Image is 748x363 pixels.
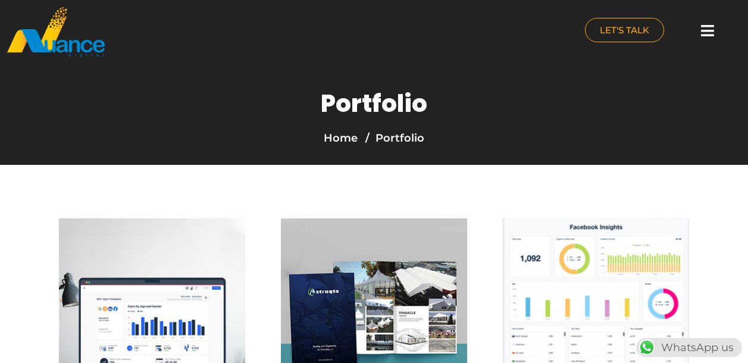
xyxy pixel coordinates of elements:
[585,18,664,42] a: LET'S TALK
[600,26,649,35] span: LET'S TALK
[324,132,358,145] a: Home
[6,6,368,58] a: nuance-qatar_logo
[6,6,106,58] img: nuance-qatar_logo
[636,338,742,357] div: WhatsApp us
[637,338,656,357] img: WhatsApp
[362,130,424,146] li: Portfolio
[321,89,427,118] h1: Portfolio
[636,341,742,354] a: WhatsAppWhatsApp us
